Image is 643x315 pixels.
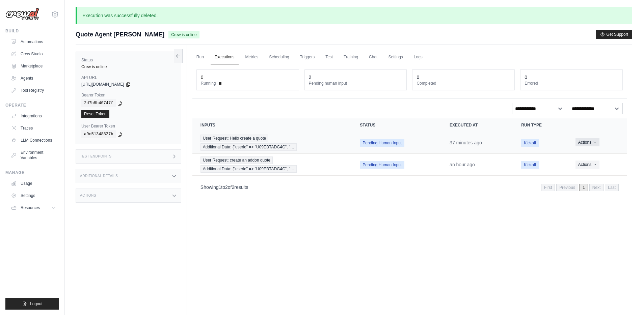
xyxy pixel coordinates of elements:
span: Quote Agent [PERSON_NAME] [76,30,164,39]
span: Crew is online [168,31,199,38]
div: 2 [309,74,312,81]
p: Showing to of results [200,184,248,191]
span: Pending Human Input [360,161,404,169]
span: [URL][DOMAIN_NAME] [81,82,124,87]
code: a9c51348827b [81,130,116,138]
div: Operate [5,103,59,108]
span: Kickoff [521,161,539,169]
div: 0 [417,74,419,81]
a: Agents [8,73,59,84]
code: 2d7b8b40747f [81,99,116,107]
th: Inputs [192,118,352,132]
label: API URL [81,75,176,80]
button: Logout [5,298,59,310]
h3: Additional Details [80,174,118,178]
span: Last [605,184,619,191]
time: September 12, 2025 at 16:38 PDT [450,140,482,145]
p: Execution was successfully deleted. [76,7,632,24]
button: Actions for execution [575,161,599,169]
a: View execution details for User Request [200,135,344,151]
a: Triggers [296,50,319,64]
a: LLM Connections [8,135,59,146]
span: Pending Human Input [360,139,404,147]
button: Get Support [596,30,632,39]
img: Logo [5,8,39,21]
div: Crew is online [81,64,176,69]
label: Status [81,57,176,63]
a: Environment Variables [8,147,59,163]
nav: Pagination [541,184,619,191]
dt: Errored [525,81,618,86]
a: Traces [8,123,59,134]
a: Metrics [241,50,263,64]
label: Bearer Token [81,92,176,98]
span: User Request: Hello create a quote [200,135,268,142]
div: 0 [201,74,204,81]
a: Executions [211,50,239,64]
a: Settings [8,190,59,201]
a: Scheduling [265,50,293,64]
a: Tool Registry [8,85,59,96]
nav: Pagination [192,178,627,196]
dt: Pending human input [309,81,403,86]
a: Integrations [8,111,59,121]
span: Next [589,184,604,191]
span: 1 [219,184,221,190]
a: Automations [8,36,59,47]
a: View execution details for User Request [200,156,344,173]
span: Running [201,81,216,86]
a: Usage [8,178,59,189]
th: Executed at [441,118,513,132]
span: Additional Data: {"userid" => "U09EBTADG4C", "… [200,143,297,151]
a: Training [340,50,362,64]
span: Resources [21,205,40,210]
h3: Test Endpoints [80,154,112,159]
th: Status [352,118,441,132]
time: September 12, 2025 at 16:10 PDT [450,162,475,167]
h3: Actions [80,194,96,198]
span: Previous [556,184,578,191]
span: Logout [30,301,43,307]
button: Actions for execution [575,138,599,146]
a: Crew Studio [8,49,59,59]
label: User Bearer Token [81,123,176,129]
a: Settings [384,50,407,64]
span: User Request: create an addon quote [200,156,273,164]
div: Manage [5,170,59,175]
dt: Completed [417,81,510,86]
a: Reset Token [81,110,109,118]
button: Resources [8,202,59,213]
span: 1 [580,184,588,191]
a: Run [192,50,208,64]
span: 2 [232,184,234,190]
a: Marketplace [8,61,59,71]
span: First [541,184,555,191]
div: Build [5,28,59,34]
a: Test [321,50,337,64]
span: 2 [225,184,228,190]
th: Run Type [513,118,567,132]
span: Kickoff [521,139,539,147]
a: Logs [410,50,427,64]
span: Additional Data: {"userid" => "U09EBTADG4C", "… [200,165,297,173]
div: 0 [525,74,527,81]
section: Crew executions table [192,118,627,196]
a: Chat [365,50,381,64]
